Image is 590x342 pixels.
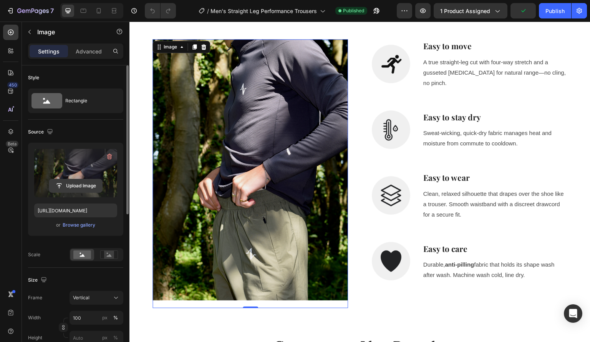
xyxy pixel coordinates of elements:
[7,315,454,335] p: Customers Also Bought
[294,150,437,162] p: Easy to wear
[294,35,437,67] p: A true straight‑leg cut with four‑way stretch and a gusseted [MEDICAL_DATA] for natural range—no ...
[294,90,437,102] p: Easy to stay dry
[70,311,123,325] input: px%
[316,240,345,246] strong: anti‑pilling
[434,3,507,18] button: 1 product assigned
[28,314,41,321] label: Width
[28,294,42,301] label: Frame
[37,27,103,37] p: Image
[28,334,42,341] label: Height
[28,251,40,258] div: Scale
[3,3,57,18] button: 7
[242,220,281,259] img: Alt Image
[129,22,590,342] iframe: Design area
[28,275,48,285] div: Size
[145,3,176,18] div: Undo/Redo
[210,7,317,15] span: Men's Straight Leg Performance Trousers
[76,47,102,55] p: Advanced
[34,204,117,217] input: https://example.com/image.jpg
[545,7,565,15] div: Publish
[207,7,209,15] span: /
[70,291,123,305] button: Vertical
[242,23,281,62] img: Alt Image
[38,47,60,55] p: Settings
[7,82,18,88] div: 450
[113,334,118,341] div: %
[56,220,61,230] span: or
[539,3,571,18] button: Publish
[28,127,55,137] div: Source
[102,334,108,341] div: px
[50,6,54,15] p: 7
[62,221,96,229] button: Browse gallery
[440,7,490,15] span: 1 product assigned
[111,313,120,322] button: px
[100,313,109,322] button: %
[49,179,103,193] button: Upload Image
[294,106,437,127] p: Sweat‑wicking, quick‑dry fabric manages heat and moisture from commute to cooldown.
[294,221,437,234] p: Easy to care
[65,92,112,110] div: Rectangle
[294,167,437,198] p: Clean, relaxed silhouette that drapes over the shoe like a trouser. Smooth waistband with a discr...
[242,155,281,193] img: Alt Image
[28,74,39,81] div: Style
[102,314,108,321] div: px
[294,18,437,31] p: Easy to move
[113,314,118,321] div: %
[6,141,18,147] div: Beta
[294,238,437,259] p: Durable, fabric that holds its shape wash after wash. Machine wash cold, line dry.
[242,89,281,127] img: Alt Image
[564,304,582,323] div: Open Intercom Messenger
[343,7,364,14] span: Published
[73,294,89,301] span: Vertical
[63,222,95,229] div: Browse gallery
